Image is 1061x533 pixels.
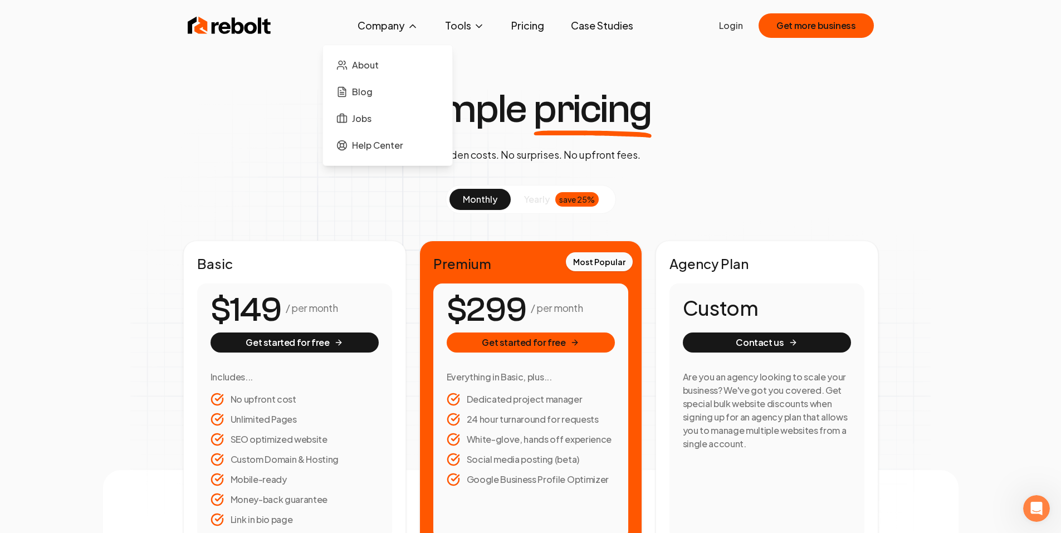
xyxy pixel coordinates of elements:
iframe: Intercom live chat [1023,495,1050,522]
a: Pricing [502,14,553,37]
li: White-glove, hands off experience [447,433,615,446]
button: Get more business [759,13,873,38]
a: Login [719,19,743,32]
li: Custom Domain & Hosting [211,453,379,466]
a: Help Center [332,134,443,157]
h3: Everything in Basic, plus... [447,370,615,384]
button: Company [349,14,427,37]
span: pricing [534,89,652,129]
a: Blog [332,81,443,103]
span: monthly [463,193,497,205]
img: Rebolt Logo [188,14,271,37]
li: Dedicated project manager [447,393,615,406]
span: Blog [352,85,373,99]
h1: Custom [683,297,851,319]
li: Mobile-ready [211,473,379,486]
a: About [332,54,443,76]
number-flow-react: $149 [211,285,281,335]
li: Social media posting (beta) [447,453,615,466]
span: Help Center [352,139,403,152]
p: / per month [286,300,338,316]
h2: Premium [433,255,628,272]
button: Contact us [683,332,851,353]
li: Money-back guarantee [211,493,379,506]
h3: Are you an agency looking to scale your business? We've got you covered. Get special bulk website... [683,370,851,451]
button: Get started for free [211,332,379,353]
div: Most Popular [566,252,633,271]
span: About [352,58,379,72]
li: Link in bio page [211,513,379,526]
button: yearlysave 25% [511,189,612,210]
span: Jobs [352,112,371,125]
li: SEO optimized website [211,433,379,446]
h1: Simple [409,89,652,129]
p: No hidden costs. No surprises. No upfront fees. [420,147,640,163]
span: yearly [524,193,550,206]
li: No upfront cost [211,393,379,406]
li: 24 hour turnaround for requests [447,413,615,426]
div: save 25% [555,192,599,207]
h3: Includes... [211,370,379,384]
button: Get started for free [447,332,615,353]
p: / per month [531,300,583,316]
button: Tools [436,14,493,37]
h2: Agency Plan [669,255,864,272]
a: Jobs [332,107,443,130]
a: Case Studies [562,14,642,37]
li: Google Business Profile Optimizer [447,473,615,486]
h2: Basic [197,255,392,272]
li: Unlimited Pages [211,413,379,426]
number-flow-react: $299 [447,285,526,335]
button: monthly [449,189,511,210]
